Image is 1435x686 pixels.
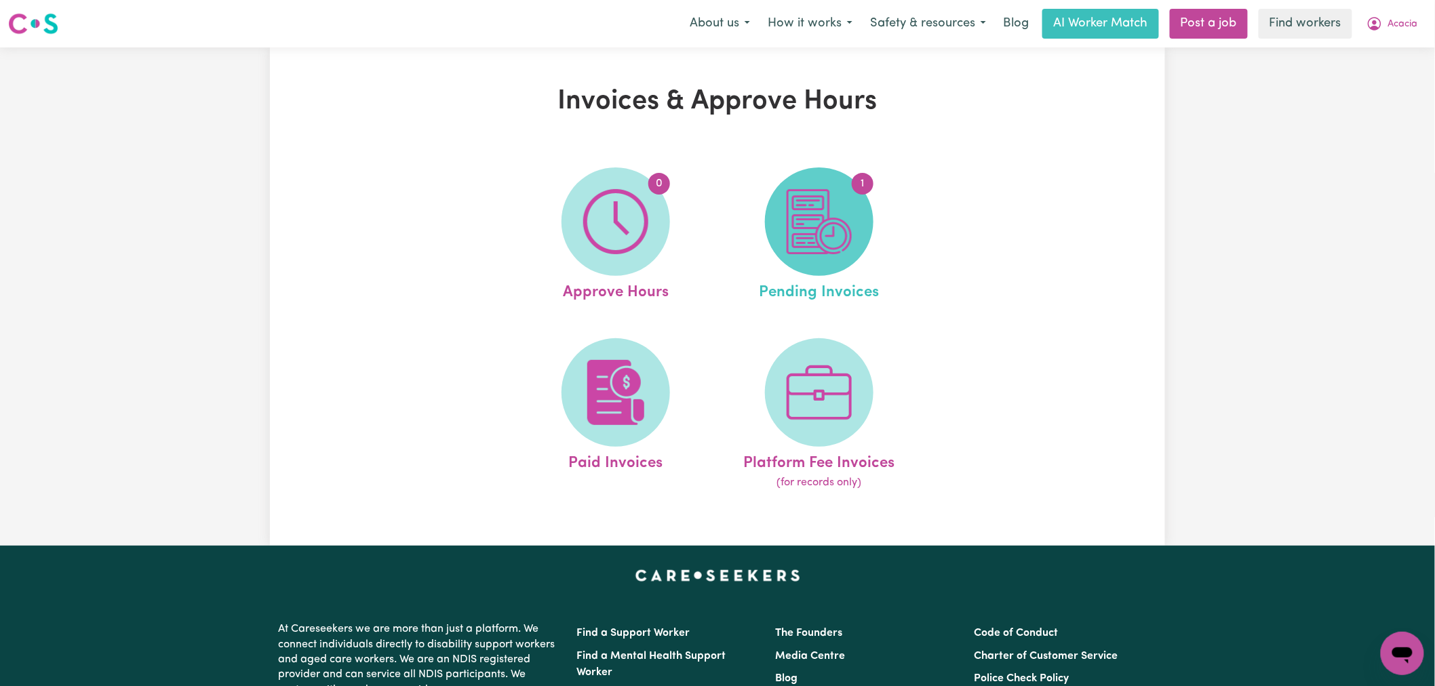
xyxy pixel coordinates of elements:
[427,85,1008,118] h1: Invoices & Approve Hours
[681,9,759,38] button: About us
[1042,9,1159,39] a: AI Worker Match
[975,651,1118,662] a: Charter of Customer Service
[563,276,669,304] span: Approve Hours
[576,628,690,639] a: Find a Support Worker
[1358,9,1427,38] button: My Account
[648,173,670,195] span: 0
[775,651,845,662] a: Media Centre
[518,167,713,304] a: Approve Hours
[775,673,798,684] a: Blog
[759,276,879,304] span: Pending Invoices
[995,9,1037,39] a: Blog
[1259,9,1352,39] a: Find workers
[1170,9,1248,39] a: Post a job
[8,12,58,36] img: Careseekers logo
[518,338,713,491] a: Paid Invoices
[8,8,58,39] a: Careseekers logo
[1381,632,1424,675] iframe: Button to launch messaging window
[722,338,917,491] a: Platform Fee Invoices(for records only)
[759,9,861,38] button: How it works
[1388,17,1418,32] span: Acacia
[722,167,917,304] a: Pending Invoices
[975,673,1069,684] a: Police Check Policy
[975,628,1059,639] a: Code of Conduct
[861,9,995,38] button: Safety & resources
[568,447,663,475] span: Paid Invoices
[852,173,873,195] span: 1
[777,475,861,491] span: (for records only)
[635,570,800,581] a: Careseekers home page
[743,447,895,475] span: Platform Fee Invoices
[576,651,726,678] a: Find a Mental Health Support Worker
[775,628,842,639] a: The Founders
